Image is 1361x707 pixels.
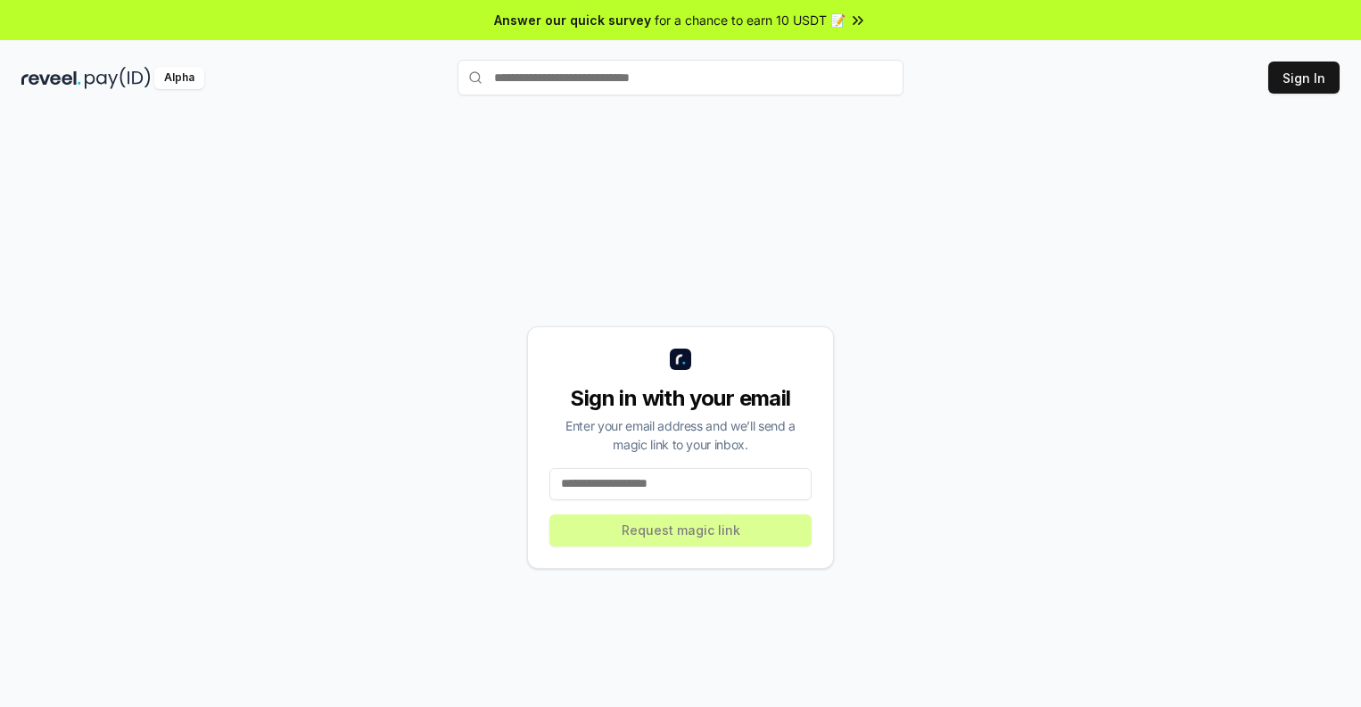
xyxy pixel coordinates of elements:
[655,11,845,29] span: for a chance to earn 10 USDT 📝
[494,11,651,29] span: Answer our quick survey
[549,416,812,454] div: Enter your email address and we’ll send a magic link to your inbox.
[549,384,812,413] div: Sign in with your email
[1268,62,1340,94] button: Sign In
[21,67,81,89] img: reveel_dark
[85,67,151,89] img: pay_id
[154,67,204,89] div: Alpha
[670,349,691,370] img: logo_small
